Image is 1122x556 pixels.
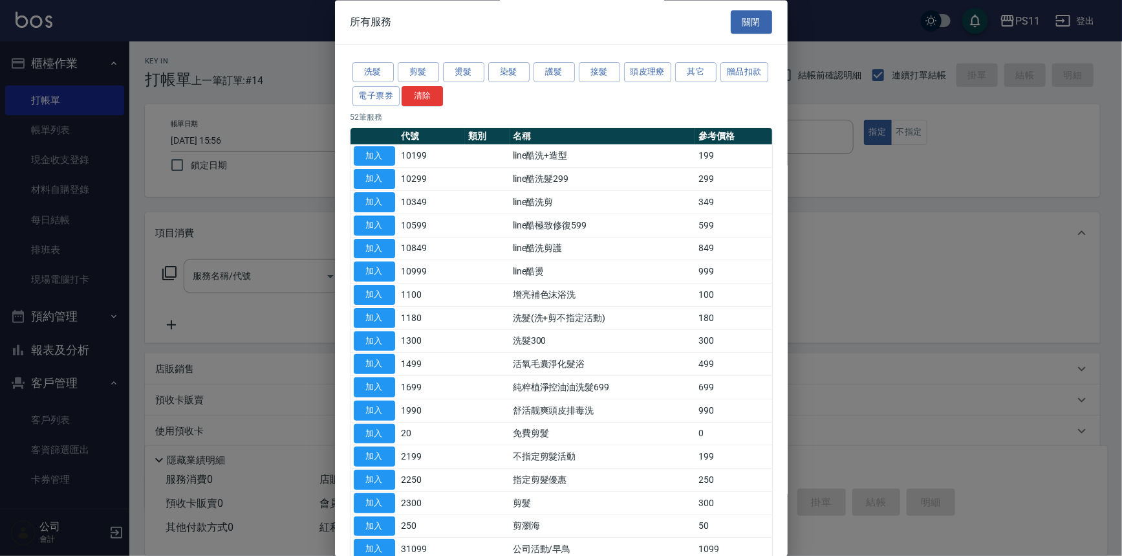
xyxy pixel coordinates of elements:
[398,399,466,423] td: 1990
[398,63,439,83] button: 剪髮
[675,63,717,83] button: 其它
[510,168,695,191] td: line酷洗髮299
[695,445,772,469] td: 199
[510,469,695,492] td: 指定剪髮優惠
[510,284,695,307] td: 增亮補色沫浴洗
[695,260,772,284] td: 999
[354,517,395,537] button: 加入
[352,63,394,83] button: 洗髮
[510,145,695,168] td: line酷洗+造型
[354,355,395,375] button: 加入
[695,515,772,539] td: 50
[354,285,395,306] button: 加入
[352,86,400,106] button: 電子票券
[354,447,395,467] button: 加入
[354,262,395,282] button: 加入
[510,307,695,330] td: 洗髮(洗+剪不指定活動)
[398,238,466,261] td: 10849
[354,493,395,513] button: 加入
[695,128,772,145] th: 參考價格
[354,424,395,444] button: 加入
[398,492,466,515] td: 2300
[443,63,484,83] button: 燙髮
[351,16,392,28] span: 所有服務
[398,168,466,191] td: 10299
[398,515,466,539] td: 250
[695,284,772,307] td: 100
[510,330,695,353] td: 洗髮300
[354,471,395,491] button: 加入
[465,128,509,145] th: 類別
[354,216,395,236] button: 加入
[695,376,772,399] td: 699
[720,63,768,83] button: 贈品扣款
[695,353,772,376] td: 499
[398,423,466,446] td: 20
[579,63,620,83] button: 接髮
[402,86,443,106] button: 清除
[534,63,575,83] button: 護髮
[695,191,772,214] td: 349
[731,10,772,34] button: 關閉
[695,423,772,446] td: 0
[510,191,695,214] td: line酷洗剪
[510,260,695,284] td: line酷燙
[510,492,695,515] td: 剪髮
[695,399,772,423] td: 990
[351,111,772,123] p: 52 筆服務
[398,353,466,376] td: 1499
[354,146,395,166] button: 加入
[354,308,395,328] button: 加入
[398,260,466,284] td: 10999
[354,378,395,398] button: 加入
[398,191,466,214] td: 10349
[398,307,466,330] td: 1180
[624,63,672,83] button: 頭皮理療
[510,445,695,469] td: 不指定剪髮活動
[398,284,466,307] td: 1100
[695,330,772,353] td: 300
[398,376,466,399] td: 1699
[695,469,772,492] td: 250
[695,492,772,515] td: 300
[695,214,772,238] td: 599
[398,330,466,353] td: 1300
[398,445,466,469] td: 2199
[510,399,695,423] td: 舒活靓爽頭皮排毒洗
[695,168,772,191] td: 299
[398,145,466,168] td: 10199
[354,170,395,190] button: 加入
[398,128,466,145] th: 代號
[354,239,395,259] button: 加入
[354,193,395,213] button: 加入
[510,214,695,238] td: line酷極致修復599
[398,214,466,238] td: 10599
[510,128,695,145] th: 名稱
[398,469,466,492] td: 2250
[510,515,695,539] td: 剪瀏海
[510,423,695,446] td: 免費剪髮
[354,331,395,351] button: 加入
[510,353,695,376] td: 活氧毛囊淨化髮浴
[354,401,395,421] button: 加入
[488,63,530,83] button: 染髮
[695,307,772,330] td: 180
[695,238,772,261] td: 849
[695,145,772,168] td: 199
[510,238,695,261] td: line酷洗剪護
[510,376,695,399] td: 純粹植淨控油油洗髮699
